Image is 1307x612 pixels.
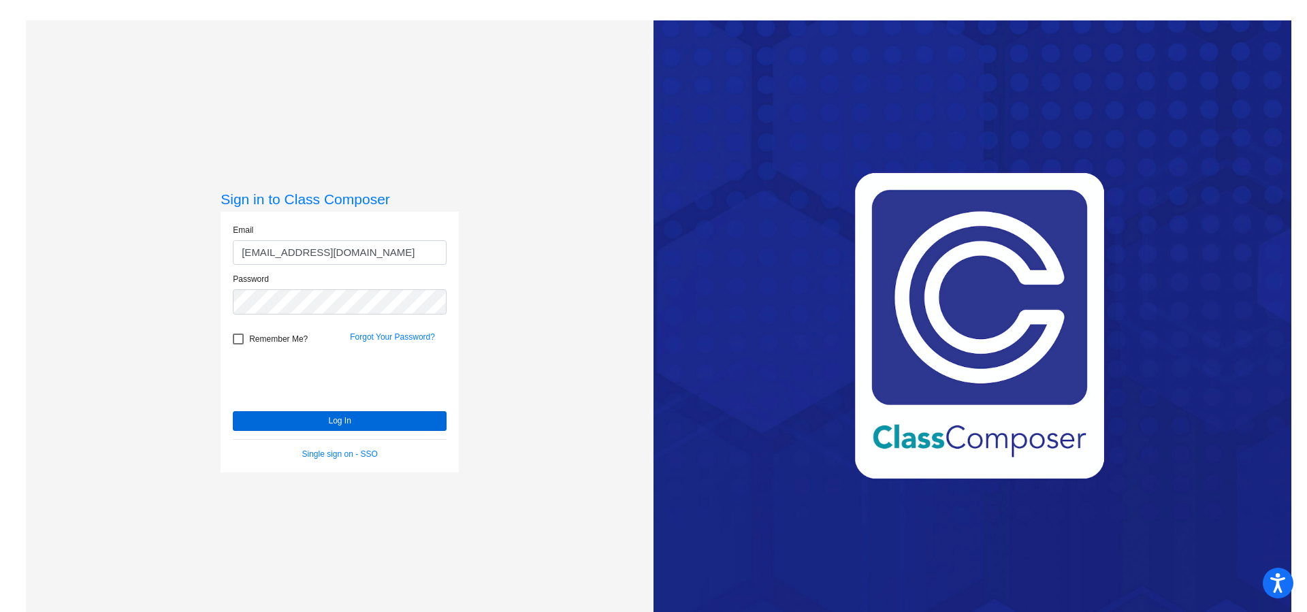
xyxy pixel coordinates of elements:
a: Forgot Your Password? [350,332,435,342]
a: Single sign on - SSO [302,449,378,459]
span: Remember Me? [249,331,308,347]
label: Password [233,273,269,285]
button: Log In [233,411,447,431]
label: Email [233,224,253,236]
h3: Sign in to Class Composer [221,191,459,208]
iframe: reCAPTCHA [233,351,440,404]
